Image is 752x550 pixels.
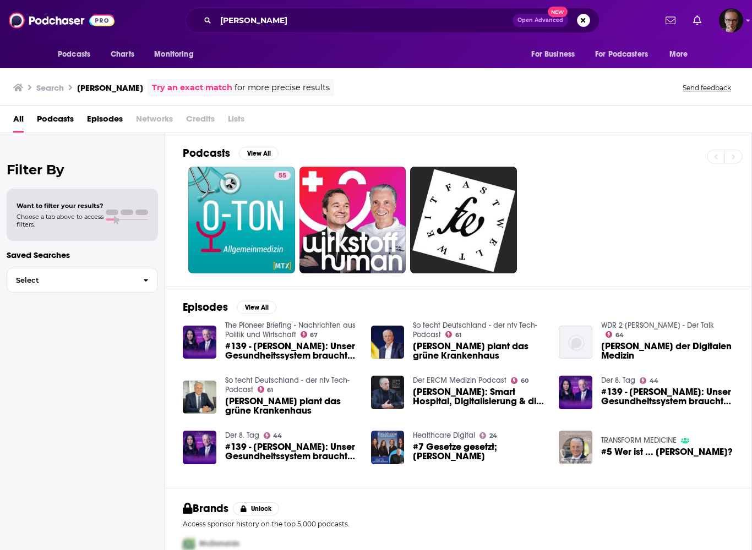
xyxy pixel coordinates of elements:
[37,110,74,133] a: Podcasts
[719,8,743,32] span: Logged in as experts2podcasts
[17,213,103,228] span: Choose a tab above to access filters.
[225,342,358,360] span: #139 - [PERSON_NAME]: Unser Gesundheitssystem braucht dringende Updates
[103,44,141,65] a: Charts
[601,387,734,406] span: #139 - [PERSON_NAME]: Unser Gesundheitssystem braucht dringend Updates
[445,331,461,338] a: 61
[371,431,405,464] img: #7 Gesetze gesetzt; Prof. Dr. Jochen Werner
[413,342,546,360] a: Jochen Werner plant das grüne Krankenhaus
[601,342,734,360] span: [PERSON_NAME] der Digitalen Medizin
[413,442,546,461] a: #7 Gesetze gesetzt; Prof. Dr. Jochen Werner
[183,300,228,314] h2: Episodes
[601,436,677,445] a: TRANSFORM MEDICINE
[50,44,105,65] button: open menu
[524,44,588,65] button: open menu
[719,8,743,32] button: Show profile menu
[601,447,733,457] span: #5 Wer ist ... [PERSON_NAME]?
[17,202,103,210] span: Want to filter your results?
[58,47,90,62] span: Podcasts
[479,432,497,439] a: 24
[154,47,193,62] span: Monitoring
[235,81,330,94] span: for more precise results
[186,8,600,33] div: Search podcasts, credits, & more...
[7,162,158,178] h2: Filter By
[7,268,158,293] button: Select
[719,8,743,32] img: User Profile
[258,386,274,393] a: 61
[7,277,134,284] span: Select
[662,44,702,65] button: open menu
[548,7,568,17] span: New
[679,83,734,92] button: Send feedback
[601,342,734,360] a: Prof. Dr. Jochen Werner - Vordenker der Digitalen Medizin
[489,433,497,438] span: 24
[199,539,239,548] span: McDonalds
[183,502,228,515] h2: Brands
[87,110,123,133] a: Episodes
[559,326,592,359] img: Prof. Dr. Jochen Werner - Vordenker der Digitalen Medizin
[13,110,24,133] a: All
[689,11,706,30] a: Show notifications dropdown
[9,10,115,31] img: Podchaser - Follow, Share and Rate Podcasts
[531,47,575,62] span: For Business
[413,342,546,360] span: [PERSON_NAME] plant das grüne Krankenhaus
[264,432,282,439] a: 44
[650,378,658,383] span: 44
[606,331,624,338] a: 64
[273,433,282,438] span: 44
[455,333,461,338] span: 61
[239,147,279,160] button: View All
[77,82,143,93] h3: [PERSON_NAME]
[183,146,230,160] h2: Podcasts
[301,331,318,338] a: 67
[413,376,506,385] a: Der ERCM Medizin Podcast
[183,326,216,359] img: #139 - Jochen Werner: Unser Gesundheitssystem braucht dringende Updates
[183,520,734,528] p: Access sponsor history on the top 5,000 podcasts.
[513,14,568,27] button: Open AdvancedNew
[413,387,546,406] span: [PERSON_NAME]: Smart Hospital, Digitalisierung & die Zukunft des Gesundheitswesens
[661,11,680,30] a: Show notifications dropdown
[183,300,276,314] a: EpisodesView All
[371,376,405,409] img: Prof. Jochen Werner: Smart Hospital, Digitalisierung & die Zukunft des Gesundheitswesens
[225,342,358,360] a: #139 - Jochen Werner: Unser Gesundheitssystem braucht dringende Updates
[225,397,358,415] span: [PERSON_NAME] plant das grüne Krankenhaus
[601,447,733,457] a: #5 Wer ist ... Prof. Jochen Werner?
[640,377,658,384] a: 44
[237,301,276,314] button: View All
[225,397,358,415] a: Jochen Werner plant das grüne Krankenhaus
[216,12,513,29] input: Search podcasts, credits, & more...
[517,18,563,23] span: Open Advanced
[601,376,635,385] a: Der 8. Tag
[413,321,537,339] a: So techt Deutschland - der ntv Tech-Podcast
[413,442,546,461] span: #7 Gesetze gesetzt; [PERSON_NAME]
[228,110,244,133] span: Lists
[146,44,208,65] button: open menu
[36,82,64,93] h3: Search
[225,442,358,461] span: #139 - [PERSON_NAME]: Unser Gesundheitssystem braucht dringende Updates - Kompakt
[183,381,216,414] img: Jochen Werner plant das grüne Krankenhaus
[511,377,528,384] a: 60
[111,47,134,62] span: Charts
[601,387,734,406] a: #139 - Prof. Jochen Werner: Unser Gesundheitssystem braucht dringend Updates
[371,326,405,359] img: Jochen Werner plant das grüne Krankenhaus
[310,333,318,338] span: 67
[225,431,259,440] a: Der 8. Tag
[136,110,173,133] span: Networks
[225,442,358,461] a: #139 - Jochen Werner: Unser Gesundheitssystem braucht dringende Updates - Kompakt
[559,431,592,464] img: #5 Wer ist ... Prof. Jochen Werner?
[183,431,216,464] img: #139 - Jochen Werner: Unser Gesundheitssystem braucht dringende Updates - Kompakt
[559,376,592,409] img: #139 - Prof. Jochen Werner: Unser Gesundheitssystem braucht dringend Updates
[183,146,279,160] a: PodcastsView All
[413,431,475,440] a: Healthcare Digital
[595,47,648,62] span: For Podcasters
